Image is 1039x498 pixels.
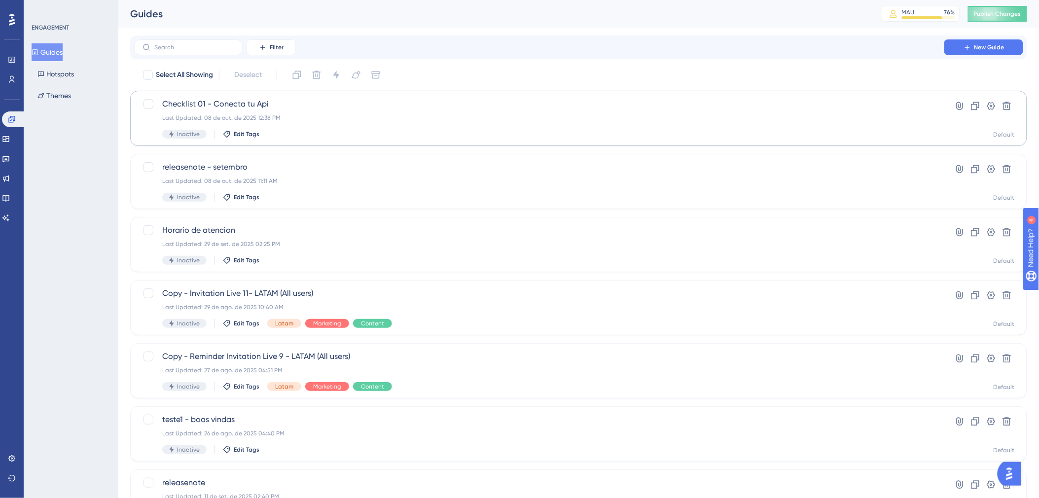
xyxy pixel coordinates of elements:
[234,193,259,201] span: Edit Tags
[162,351,916,362] span: Copy - Reminder Invitation Live 9 - LATAM (All users)
[223,383,259,391] button: Edit Tags
[130,7,857,21] div: Guides
[162,287,916,299] span: Copy - Invitation Live 11- LATAM (All users)
[162,414,916,426] span: teste1 - boas vindas
[234,256,259,264] span: Edit Tags
[32,43,63,61] button: Guides
[270,43,284,51] span: Filter
[275,320,293,327] span: Latam
[994,320,1015,328] div: Default
[68,5,71,13] div: 4
[944,39,1023,55] button: New Guide
[223,320,259,327] button: Edit Tags
[994,257,1015,265] div: Default
[162,240,916,248] div: Last Updated: 29 de set. de 2025 02:25 PM
[234,383,259,391] span: Edit Tags
[234,320,259,327] span: Edit Tags
[944,8,955,16] div: 76 %
[994,383,1015,391] div: Default
[177,193,200,201] span: Inactive
[23,2,62,14] span: Need Help?
[361,320,384,327] span: Content
[162,303,916,311] div: Last Updated: 29 de ago. de 2025 10:40 AM
[162,98,916,110] span: Checklist 01 - Conecta tu Api
[994,194,1015,202] div: Default
[162,224,916,236] span: Horario de atencion
[177,446,200,454] span: Inactive
[247,39,296,55] button: Filter
[177,130,200,138] span: Inactive
[275,383,293,391] span: Latam
[994,131,1015,139] div: Default
[32,65,80,83] button: Hotspots
[902,8,915,16] div: MAU
[177,320,200,327] span: Inactive
[154,44,234,51] input: Search
[223,130,259,138] button: Edit Tags
[162,366,916,374] div: Last Updated: 27 de ago. de 2025 04:51 PM
[974,10,1021,18] span: Publish Changes
[223,446,259,454] button: Edit Tags
[162,429,916,437] div: Last Updated: 26 de ago. de 2025 04:40 PM
[234,69,262,81] span: Deselect
[361,383,384,391] span: Content
[32,87,77,105] button: Themes
[162,114,916,122] div: Last Updated: 08 de out. de 2025 12:38 PM
[177,256,200,264] span: Inactive
[974,43,1004,51] span: New Guide
[156,69,213,81] span: Select All Showing
[223,256,259,264] button: Edit Tags
[994,446,1015,454] div: Default
[234,446,259,454] span: Edit Tags
[162,477,916,489] span: releasenote
[968,6,1027,22] button: Publish Changes
[32,24,69,32] div: ENGAGEMENT
[177,383,200,391] span: Inactive
[998,459,1027,489] iframe: UserGuiding AI Assistant Launcher
[162,177,916,185] div: Last Updated: 08 de out. de 2025 11:11 AM
[225,66,271,84] button: Deselect
[313,320,341,327] span: Marketing
[162,161,916,173] span: releasenote - setembro
[313,383,341,391] span: Marketing
[234,130,259,138] span: Edit Tags
[223,193,259,201] button: Edit Tags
